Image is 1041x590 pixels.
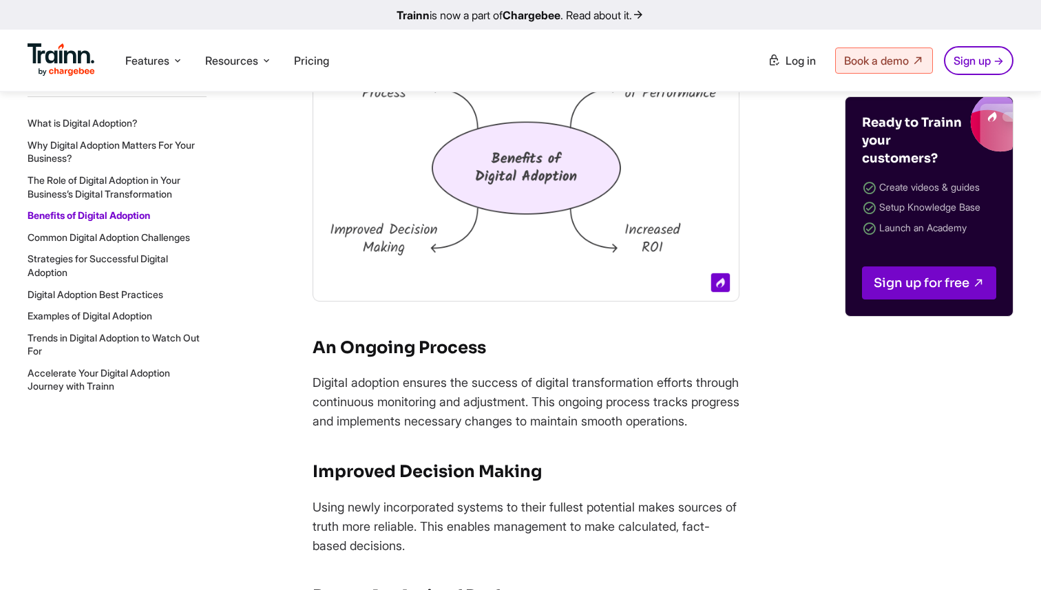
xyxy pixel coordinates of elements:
[28,310,152,322] a: Examples of Digital Adoption
[944,46,1013,75] a: Sign up →
[294,54,329,67] a: Pricing
[28,332,200,357] a: Trends in Digital Adoption to Watch Out For
[313,35,739,302] img: Benefits of Digital Adoption
[874,97,1013,152] img: Trainn blogs
[313,498,739,556] p: Using newly incorporated systems to their fullest potential makes sources of truth more reliable....
[503,8,560,22] b: Chargebee
[28,117,138,129] a: What is Digital Adoption?
[28,139,195,165] a: Why Digital Adoption Matters For Your Business?
[862,266,996,299] a: Sign up for free
[28,174,180,200] a: The Role of Digital Adoption in Your Business’s Digital Transformation
[28,231,190,243] a: Common Digital Adoption Challenges
[759,48,824,73] a: Log in
[125,53,169,68] span: Features
[835,48,933,74] a: Book a demo
[397,8,430,22] b: Trainn
[972,524,1041,590] iframe: Chat Widget
[862,114,965,167] h4: Ready to Trainn your customers?
[313,459,739,485] h3: Improved Decision Making
[205,53,258,68] span: Resources
[28,367,170,392] a: Accelerate Your Digital Adoption Journey with Trainn
[786,54,816,67] span: Log in
[862,178,996,198] li: Create videos & guides
[862,219,996,239] li: Launch an Academy
[844,54,909,67] span: Book a demo
[313,335,739,361] h3: An Ongoing Process
[28,288,163,299] a: Digital Adoption Best Practices
[28,209,150,221] a: Benefits of Digital Adoption
[862,198,996,218] li: Setup Knowledge Base
[28,253,168,278] a: Strategies for Successful Digital Adoption
[28,43,95,76] img: Trainn Logo
[313,373,739,431] p: Digital adoption ensures the success of digital transformation efforts through continuous monitor...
